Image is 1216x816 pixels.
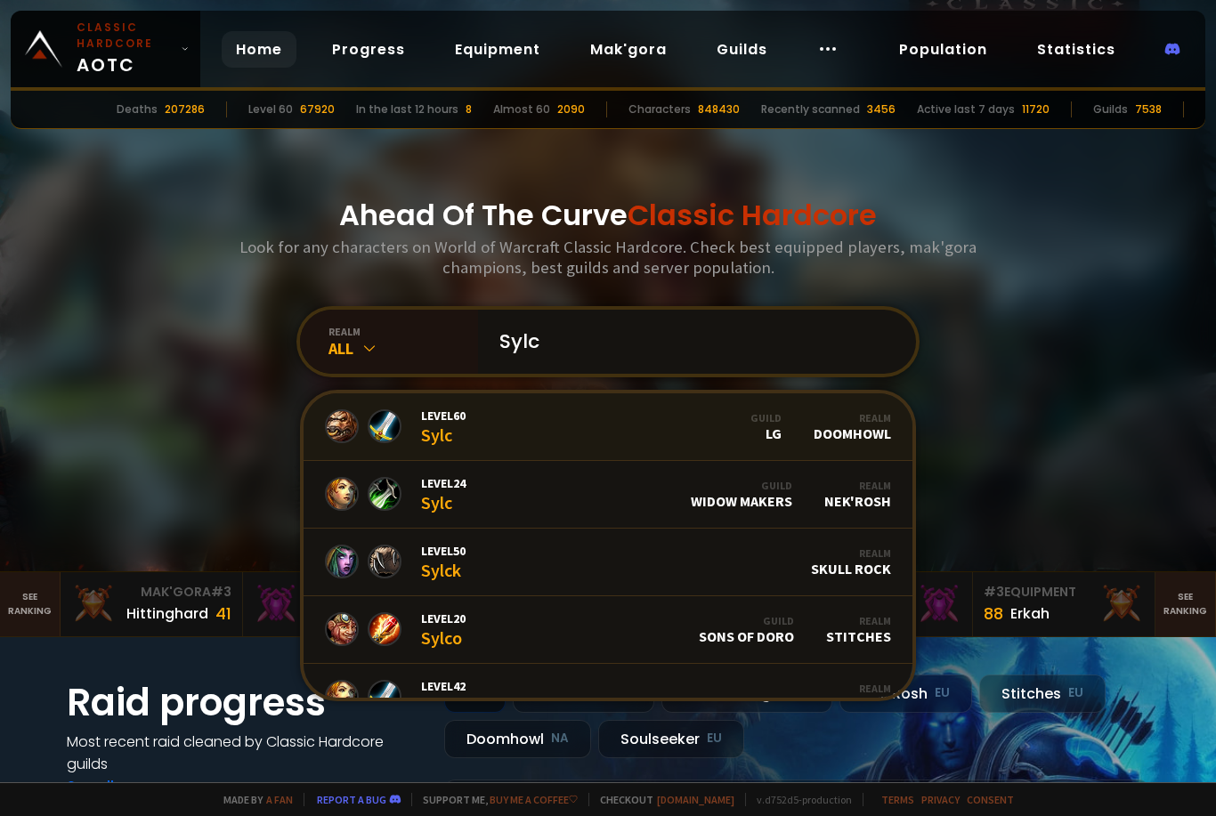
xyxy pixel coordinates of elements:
div: Mak'Gora [71,583,231,602]
div: Widow Makers [691,479,792,510]
div: Realm [814,411,891,424]
a: Terms [881,793,914,806]
span: Level 50 [421,543,466,559]
span: Level 20 [421,610,466,626]
div: 11720 [1022,101,1050,117]
a: Report a bug [317,793,386,806]
small: EU [707,730,722,747]
a: Guilds [702,31,782,68]
h3: Look for any characters on World of Warcraft Classic Hardcore. Check best equipped players, mak'g... [232,237,984,278]
span: # 3 [984,583,1004,601]
a: Equipment [441,31,555,68]
div: Mak'Gora [254,583,414,602]
div: Stitches [826,682,891,713]
div: Characters [628,101,691,117]
div: 88 [984,602,1003,626]
div: Almost 60 [493,101,550,117]
a: [DOMAIN_NAME] [657,793,734,806]
a: See all progress [67,776,182,796]
div: 8 [466,101,472,117]
div: Level 60 [248,101,293,117]
div: Sons of Doro [699,614,794,645]
div: Realm [826,682,891,695]
div: Soulseeker [598,720,744,758]
span: Made by [213,793,293,806]
small: EU [935,684,950,702]
a: Level60SylcGuildLGRealmDoomhowl [304,393,912,461]
div: Guild [699,614,794,627]
div: Nek'Rosh [824,479,891,510]
div: Doomhowl [444,720,591,758]
div: 41 [215,602,231,626]
div: Guild [691,479,792,492]
div: 7538 [1135,101,1162,117]
div: 207286 [165,101,205,117]
a: Classic HardcoreAOTC [11,11,200,87]
h4: Most recent raid cleaned by Classic Hardcore guilds [67,731,423,775]
a: Seeranking [1155,572,1216,636]
a: Level24SylcGuildWidow MakersRealmNek'Rosh [304,461,912,529]
span: Checkout [588,793,734,806]
div: Deaths [117,101,158,117]
a: Mak'Gora#3Hittinghard41 [61,572,243,636]
a: Consent [967,793,1014,806]
div: 2090 [557,101,585,117]
div: Erkah [1010,602,1050,625]
a: #3Equipment88Erkah [973,572,1155,636]
small: NA [551,730,569,747]
small: EU [1068,684,1083,702]
div: LG [750,411,782,442]
div: Skull Rock [811,546,891,578]
div: Sylc [421,475,466,513]
a: Progress [318,31,419,68]
div: Active last 7 days [917,101,1015,117]
span: Support me, [411,793,578,806]
div: Sylco [421,610,466,649]
a: Level50SylckRealmSkull Rock [304,529,912,596]
a: Mak'gora [576,31,681,68]
a: a fan [266,793,293,806]
div: Sylc [421,408,466,446]
small: Classic Hardcore [77,20,174,52]
h1: Raid progress [67,675,423,731]
div: In the last 12 hours [356,101,458,117]
span: Level 42 [421,678,494,694]
input: Search a character... [489,310,895,374]
div: Realm [811,546,891,560]
h1: Ahead Of The Curve [339,194,877,237]
div: Stitches [979,675,1106,713]
a: Home [222,31,296,68]
a: Privacy [921,793,960,806]
div: Nek'Rosh [839,675,972,713]
a: Level42SylcantorRealmStitches [304,664,912,731]
a: Level20SylcoGuildSons of DoroRealmStitches [304,596,912,664]
div: Stitches [826,614,891,645]
div: Equipment [984,583,1144,602]
div: Sylcantor [421,678,494,716]
div: Recently scanned [761,101,860,117]
div: All [328,338,478,359]
div: 67920 [300,101,335,117]
span: # 3 [211,583,231,601]
span: v. d752d5 - production [745,793,852,806]
div: Guild [750,411,782,424]
div: Realm [824,479,891,492]
div: realm [328,325,478,338]
div: 848430 [698,101,740,117]
a: Population [885,31,1001,68]
div: Hittinghard [126,602,208,625]
span: Level 24 [421,475,466,491]
a: Mak'Gora#2Rivench100 [243,572,426,636]
div: Realm [826,614,891,627]
div: Guilds [1093,101,1128,117]
div: Doomhowl [814,411,891,442]
span: AOTC [77,20,174,78]
span: Level 60 [421,408,466,424]
span: Classic Hardcore [628,195,877,235]
a: Statistics [1023,31,1130,68]
a: Buy me a coffee [490,793,578,806]
div: 3456 [867,101,896,117]
div: Sylck [421,543,466,581]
